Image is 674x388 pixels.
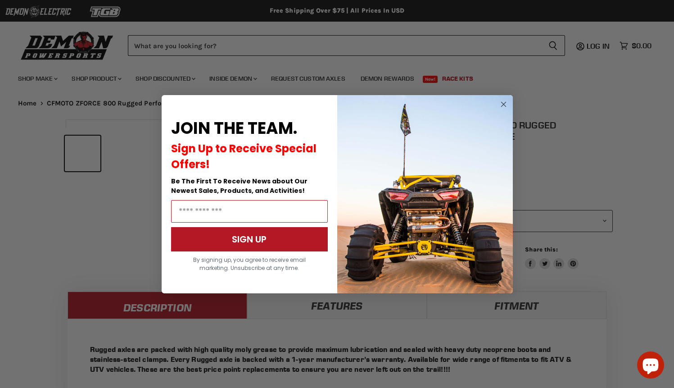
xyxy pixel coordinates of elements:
[634,351,667,381] inbox-online-store-chat: Shopify online store chat
[171,117,297,140] span: JOIN THE TEAM.
[498,99,509,110] button: Close dialog
[171,141,317,172] span: Sign Up to Receive Special Offers!
[171,177,308,195] span: Be The First To Receive News about Our Newest Sales, Products, and Activities!
[337,95,513,293] img: a9095488-b6e7-41ba-879d-588abfab540b.jpeg
[193,256,306,272] span: By signing up, you agree to receive email marketing. Unsubscribe at any time.
[171,227,328,251] button: SIGN UP
[171,200,328,223] input: Email Address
